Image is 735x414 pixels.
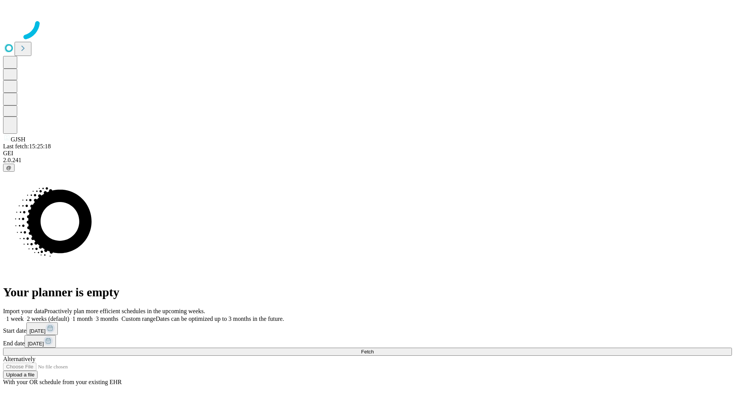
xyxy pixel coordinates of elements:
[72,315,93,322] span: 1 month
[3,143,51,149] span: Last fetch: 15:25:18
[3,348,732,356] button: Fetch
[3,308,44,314] span: Import your data
[26,322,58,335] button: [DATE]
[28,341,44,347] span: [DATE]
[96,315,118,322] span: 3 months
[24,335,56,348] button: [DATE]
[121,315,155,322] span: Custom range
[156,315,284,322] span: Dates can be optimized up to 3 months in the future.
[3,371,38,379] button: Upload a file
[3,164,15,172] button: @
[44,308,205,314] span: Proactively plan more efficient schedules in the upcoming weeks.
[27,315,69,322] span: 2 weeks (default)
[6,165,11,171] span: @
[3,356,35,362] span: Alternatively
[29,328,46,334] span: [DATE]
[3,335,732,348] div: End date
[3,150,732,157] div: GEI
[11,136,25,143] span: GJSH
[3,285,732,299] h1: Your planner is empty
[361,349,374,355] span: Fetch
[3,322,732,335] div: Start date
[6,315,24,322] span: 1 week
[3,157,732,164] div: 2.0.241
[3,379,122,385] span: With your OR schedule from your existing EHR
